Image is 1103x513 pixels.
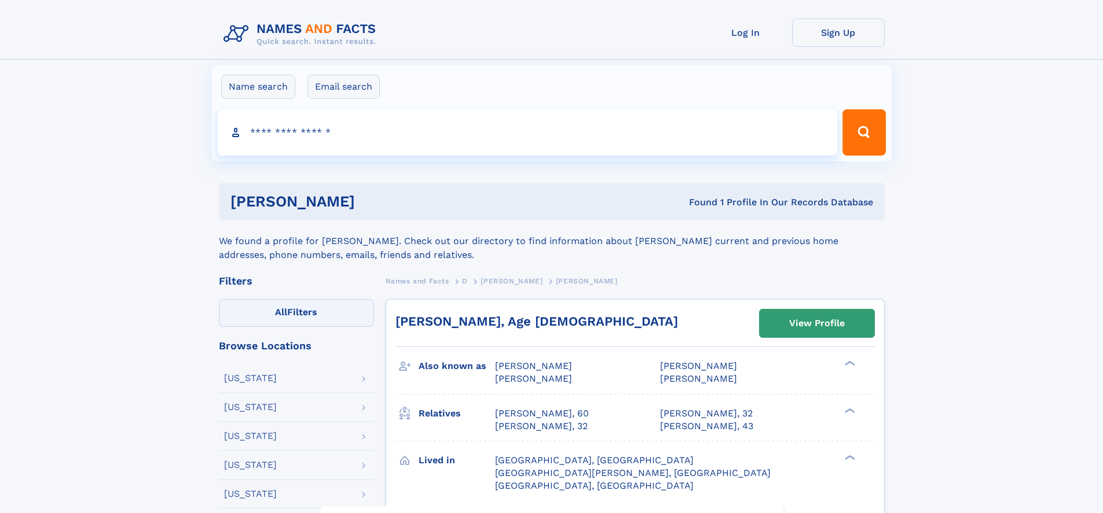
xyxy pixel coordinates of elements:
[495,360,572,371] span: [PERSON_NAME]
[660,373,737,384] span: [PERSON_NAME]
[842,109,885,156] button: Search Button
[792,19,885,47] a: Sign Up
[224,374,277,383] div: [US_STATE]
[462,274,468,288] a: D
[495,407,589,420] a: [PERSON_NAME], 60
[495,455,694,466] span: [GEOGRAPHIC_DATA], [GEOGRAPHIC_DATA]
[842,453,856,461] div: ❯
[495,480,694,491] span: [GEOGRAPHIC_DATA], [GEOGRAPHIC_DATA]
[495,467,771,478] span: [GEOGRAPHIC_DATA][PERSON_NAME], [GEOGRAPHIC_DATA]
[224,460,277,470] div: [US_STATE]
[219,276,374,286] div: Filters
[219,341,374,351] div: Browse Locations
[789,310,845,337] div: View Profile
[219,220,885,262] div: We found a profile for [PERSON_NAME]. Check out our directory to find information about [PERSON_N...
[556,277,618,285] span: [PERSON_NAME]
[219,299,374,327] label: Filters
[699,19,792,47] a: Log In
[219,19,386,50] img: Logo Names and Facts
[462,277,468,285] span: D
[495,373,572,384] span: [PERSON_NAME]
[419,356,495,376] h3: Also known as
[842,407,856,414] div: ❯
[660,407,753,420] a: [PERSON_NAME], 32
[275,307,287,318] span: All
[495,420,588,433] a: [PERSON_NAME], 32
[218,109,838,156] input: search input
[481,277,543,285] span: [PERSON_NAME]
[221,75,295,99] label: Name search
[395,314,678,329] a: [PERSON_NAME], Age [DEMOGRAPHIC_DATA]
[224,431,277,441] div: [US_STATE]
[842,360,856,367] div: ❯
[481,274,543,288] a: [PERSON_NAME]
[386,274,449,288] a: Names and Facts
[224,489,277,499] div: [US_STATE]
[760,309,874,337] a: View Profile
[419,451,495,470] h3: Lived in
[660,420,753,433] a: [PERSON_NAME], 43
[307,75,380,99] label: Email search
[419,404,495,423] h3: Relatives
[224,403,277,412] div: [US_STATE]
[230,194,522,209] h1: [PERSON_NAME]
[660,360,737,371] span: [PERSON_NAME]
[522,196,873,209] div: Found 1 Profile In Our Records Database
